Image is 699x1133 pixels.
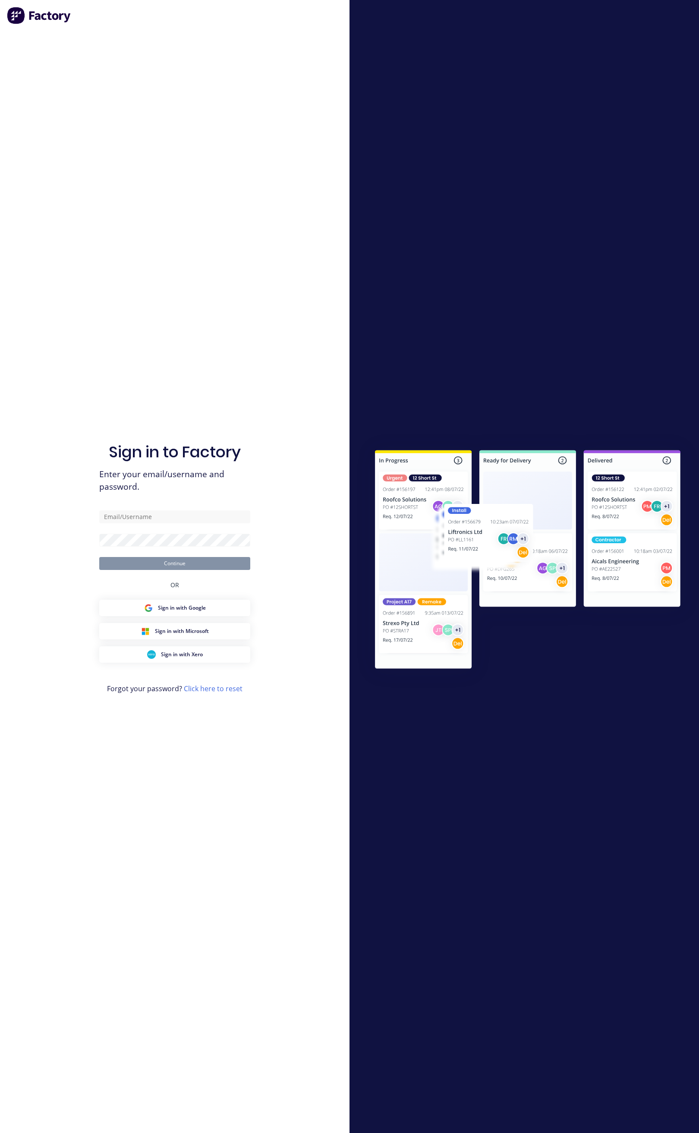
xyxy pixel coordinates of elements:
img: Google Sign in [144,604,153,612]
input: Email/Username [99,510,250,523]
span: Sign in with Google [158,604,206,612]
img: Factory [7,7,72,24]
span: Forgot your password? [107,683,242,694]
h1: Sign in to Factory [109,443,241,461]
img: Microsoft Sign in [141,627,150,636]
button: Google Sign inSign in with Google [99,600,250,616]
div: OR [170,570,179,600]
button: Microsoft Sign inSign in with Microsoft [99,623,250,639]
span: Enter your email/username and password. [99,468,250,493]
span: Sign in with Microsoft [155,627,209,635]
img: Xero Sign in [147,650,156,659]
a: Click here to reset [184,684,242,693]
button: Continue [99,557,250,570]
img: Sign in [356,433,699,689]
button: Xero Sign inSign in with Xero [99,646,250,663]
span: Sign in with Xero [161,651,203,658]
